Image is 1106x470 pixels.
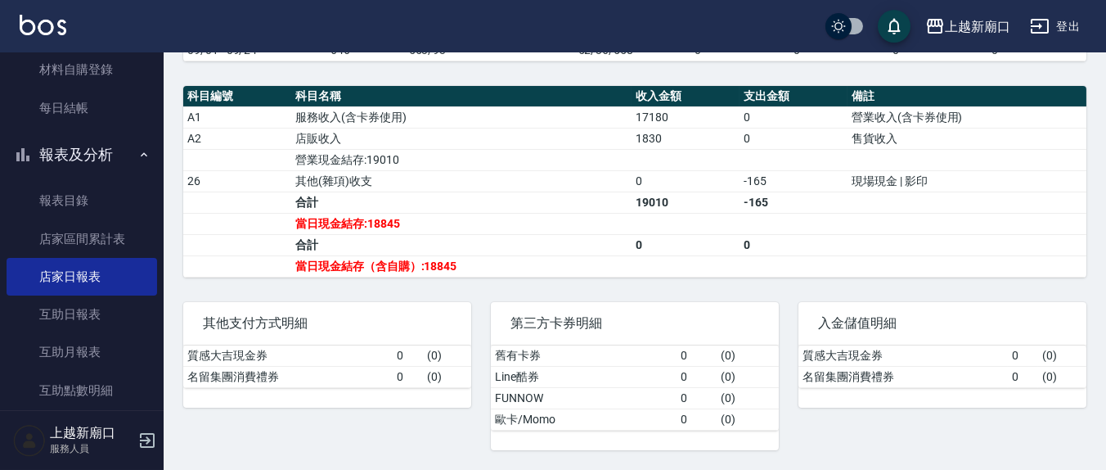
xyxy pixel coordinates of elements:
a: 每日結帳 [7,89,157,127]
td: 0 [1008,346,1039,367]
a: 材料自購登錄 [7,51,157,88]
td: 售貨收入 [847,128,1086,149]
td: A1 [183,106,291,128]
a: 互助點數明細 [7,372,157,409]
td: 1830 [632,128,740,149]
p: 服務人員 [50,441,133,456]
th: 收入金額 [632,86,740,107]
td: 0 [677,409,717,430]
td: 17180 [632,106,740,128]
td: 現場現金 | 影印 [847,170,1086,192]
span: 其他支付方式明細 [203,315,452,332]
td: 其他(雜項)收支 [291,170,632,192]
table: a dense table [798,346,1086,388]
td: 舊有卡券 [491,346,677,367]
img: Person [13,424,46,457]
a: 互助日報表 [7,296,157,333]
td: A2 [183,128,291,149]
td: 0 [677,346,717,367]
td: 0 [632,234,740,255]
button: save [878,10,910,43]
td: ( 0 ) [717,366,779,387]
td: 0 [740,128,847,149]
table: a dense table [183,346,471,388]
td: 0 [677,387,717,409]
td: 0 [1008,366,1039,387]
td: 0 [393,346,424,367]
td: ( 0 ) [1038,366,1086,387]
td: ( 0 ) [717,346,779,367]
h5: 上越新廟口 [50,425,133,441]
td: ( 0 ) [423,366,471,387]
a: 店家區間累計表 [7,220,157,258]
td: 當日現金結存（含自購）:18845 [291,255,632,277]
td: 0 [393,366,424,387]
td: ( 0 ) [717,387,779,409]
div: 上越新廟口 [945,16,1010,37]
td: ( 0 ) [1038,346,1086,367]
td: 質感大吉現金券 [183,346,393,367]
td: 0 [632,170,740,192]
td: 營業收入(含卡券使用) [847,106,1086,128]
th: 科目名稱 [291,86,632,107]
a: 互助月報表 [7,333,157,371]
td: 當日現金結存:18845 [291,213,632,234]
th: 科目編號 [183,86,291,107]
th: 備註 [847,86,1086,107]
span: 入金儲值明細 [818,315,1067,332]
td: 合計 [291,234,632,255]
td: FUNNOW [491,387,677,409]
td: Line酷券 [491,366,677,387]
td: 0 [740,234,847,255]
td: 名留集團消費禮券 [183,366,393,387]
button: 報表及分析 [7,133,157,176]
td: 名留集團消費禮券 [798,366,1008,387]
table: a dense table [491,346,779,431]
td: 0 [740,106,847,128]
a: 報表目錄 [7,182,157,219]
td: 26 [183,170,291,192]
span: 第三方卡券明細 [510,315,759,332]
td: -165 [740,170,847,192]
table: a dense table [183,86,1086,278]
td: -165 [740,192,847,213]
td: ( 0 ) [717,409,779,430]
td: 19010 [632,192,740,213]
a: 店家日報表 [7,258,157,296]
img: Logo [20,15,66,35]
a: 互助業績報表 [7,409,157,447]
td: 合計 [291,192,632,213]
td: ( 0 ) [423,346,471,367]
td: 服務收入(含卡券使用) [291,106,632,128]
th: 支出金額 [740,86,847,107]
td: 營業現金結存:19010 [291,149,632,170]
td: 歐卡/Momo [491,409,677,430]
td: 0 [677,366,717,387]
button: 上越新廟口 [919,10,1017,43]
td: 店販收入 [291,128,632,149]
td: 質感大吉現金券 [798,346,1008,367]
button: 登出 [1023,11,1086,42]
